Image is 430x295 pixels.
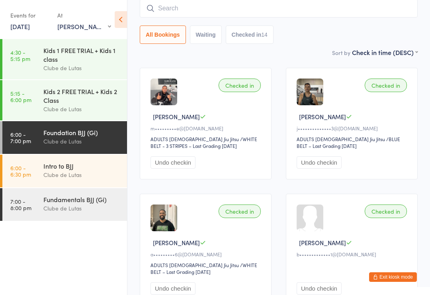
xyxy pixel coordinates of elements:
[150,262,239,268] div: ADULTS [DEMOGRAPHIC_DATA] Jiu Jitsu
[299,238,346,247] span: [PERSON_NAME]
[43,87,120,104] div: Kids 2 FREE TRIAL + Kids 2 Class
[299,112,346,121] span: [PERSON_NAME]
[43,46,120,63] div: Kids 1 FREE TRIAL + Kids 1 class
[153,238,200,247] span: [PERSON_NAME]
[57,9,111,22] div: At
[150,282,195,295] button: Undo checkin
[261,31,268,38] div: 14
[150,136,239,142] div: ADULTS [DEMOGRAPHIC_DATA] Jiu Jitsu
[2,188,127,221] a: 7:00 -8:00 pmFundamentals BJJ (Gi)Clube de Lutas
[10,90,31,103] time: 5:15 - 6:00 pm
[297,79,323,105] img: image1752133653.png
[150,79,177,105] img: image1739778736.png
[297,156,342,169] button: Undo checkin
[297,136,385,142] div: ADULTS [DEMOGRAPHIC_DATA] Jiu Jitsu
[365,79,407,92] div: Checked in
[2,155,127,187] a: 6:00 -6:30 pmIntro to BJJClube de Lutas
[43,161,120,170] div: Intro to BJJ
[219,79,261,92] div: Checked in
[43,137,120,146] div: Clube de Lutas
[219,205,261,218] div: Checked in
[226,26,274,44] button: Checked in14
[10,22,30,31] a: [DATE]
[190,26,222,44] button: Waiting
[150,205,177,231] img: image1750756288.png
[10,198,31,211] time: 7:00 - 8:00 pm
[43,195,120,204] div: Fundamentals BJJ (Gi)
[43,170,120,179] div: Clube de Lutas
[150,125,263,132] div: m•••••••••e@[DOMAIN_NAME]
[2,39,127,79] a: 4:30 -5:15 pmKids 1 FREE TRIAL + Kids 1 classClube de Lutas
[10,131,31,144] time: 6:00 - 7:00 pm
[153,112,200,121] span: [PERSON_NAME]
[352,48,418,57] div: Check in time (DESC)
[150,251,263,258] div: a•••••••••6@[DOMAIN_NAME]
[332,49,350,57] label: Sort by
[57,22,111,31] div: [PERSON_NAME] [PERSON_NAME]
[43,104,120,114] div: Clube de Lutas
[10,49,30,62] time: 4:30 - 5:15 pm
[2,121,127,154] a: 6:00 -7:00 pmFoundation BJJ (Gi)Clube de Lutas
[43,204,120,213] div: Clube de Lutas
[297,282,342,295] button: Undo checkin
[297,251,409,258] div: b•••••••••••••1@[DOMAIN_NAME]
[369,272,417,282] button: Exit kiosk mode
[43,63,120,73] div: Clube de Lutas
[365,205,407,218] div: Checked in
[140,26,186,44] button: All Bookings
[150,156,195,169] button: Undo checkin
[297,125,409,132] div: j••••••••••••••3@[DOMAIN_NAME]
[43,128,120,137] div: Foundation BJJ (Gi)
[2,80,127,120] a: 5:15 -6:00 pmKids 2 FREE TRIAL + Kids 2 ClassClube de Lutas
[10,9,49,22] div: Events for
[10,165,31,177] time: 6:00 - 6:30 pm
